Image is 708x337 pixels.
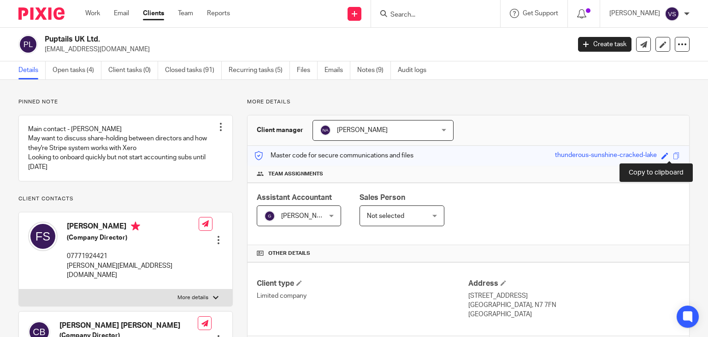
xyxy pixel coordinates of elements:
a: Clients [143,9,164,18]
a: Closed tasks (91) [165,61,222,79]
img: svg%3E [28,222,58,251]
img: svg%3E [264,211,275,222]
span: Team assignments [268,170,323,178]
p: More details [177,294,208,301]
img: svg%3E [665,6,679,21]
span: Get Support [523,10,558,17]
p: [EMAIL_ADDRESS][DOMAIN_NAME] [45,45,564,54]
span: Not selected [367,213,404,219]
span: [PERSON_NAME] [281,213,332,219]
p: Pinned note [18,98,233,106]
h4: Address [468,279,680,289]
p: More details [247,98,690,106]
span: Sales Person [360,194,405,201]
h2: Puptails UK Ltd. [45,35,460,44]
span: Assistant Accountant [257,194,332,201]
p: [GEOGRAPHIC_DATA] [468,310,680,319]
span: [PERSON_NAME] [337,127,388,133]
a: Email [114,9,129,18]
p: Limited company [257,291,468,301]
p: [GEOGRAPHIC_DATA], N7 7FN [468,301,680,310]
input: Search [389,11,472,19]
span: Other details [268,250,310,257]
div: thunderous-sunshine-cracked-lake [555,150,657,161]
p: [PERSON_NAME][EMAIL_ADDRESS][DOMAIN_NAME] [67,261,199,280]
a: Open tasks (4) [53,61,101,79]
a: Files [297,61,318,79]
a: Emails [324,61,350,79]
img: svg%3E [320,125,331,136]
a: Audit logs [398,61,433,79]
p: [PERSON_NAME] [609,9,660,18]
a: Reports [207,9,230,18]
p: Client contacts [18,195,233,203]
a: Details [18,61,46,79]
i: Primary [131,222,140,231]
p: 07771924421 [67,252,199,261]
p: Master code for secure communications and files [254,151,413,160]
a: Work [85,9,100,18]
p: [STREET_ADDRESS] [468,291,680,301]
a: Team [178,9,193,18]
a: Create task [578,37,631,52]
h5: (Company Director) [67,233,199,242]
h4: [PERSON_NAME] [PERSON_NAME] [59,321,198,331]
img: svg%3E [18,35,38,54]
a: Client tasks (0) [108,61,158,79]
h4: [PERSON_NAME] [67,222,199,233]
img: Pixie [18,7,65,20]
a: Recurring tasks (5) [229,61,290,79]
h3: Client manager [257,126,303,135]
a: Notes (9) [357,61,391,79]
h4: Client type [257,279,468,289]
